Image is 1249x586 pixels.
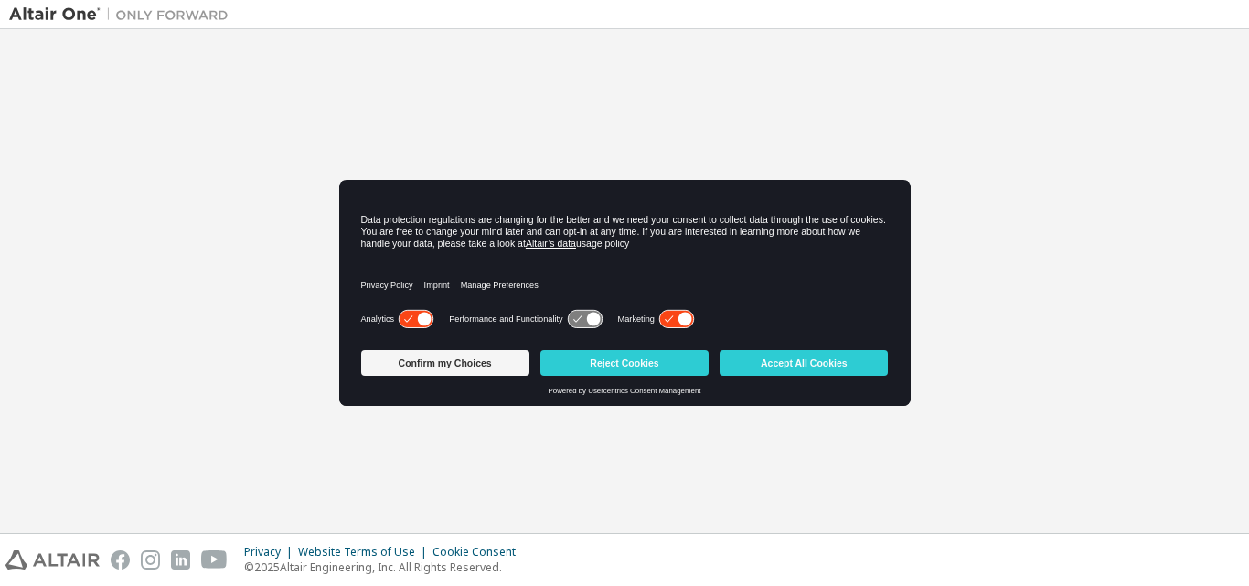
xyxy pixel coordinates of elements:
img: youtube.svg [201,550,228,570]
div: Privacy [244,545,298,559]
img: linkedin.svg [171,550,190,570]
img: Altair One [9,5,238,24]
div: Cookie Consent [432,545,527,559]
p: © 2025 Altair Engineering, Inc. All Rights Reserved. [244,559,527,575]
img: instagram.svg [141,550,160,570]
div: Website Terms of Use [298,545,432,559]
img: altair_logo.svg [5,550,100,570]
img: facebook.svg [111,550,130,570]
